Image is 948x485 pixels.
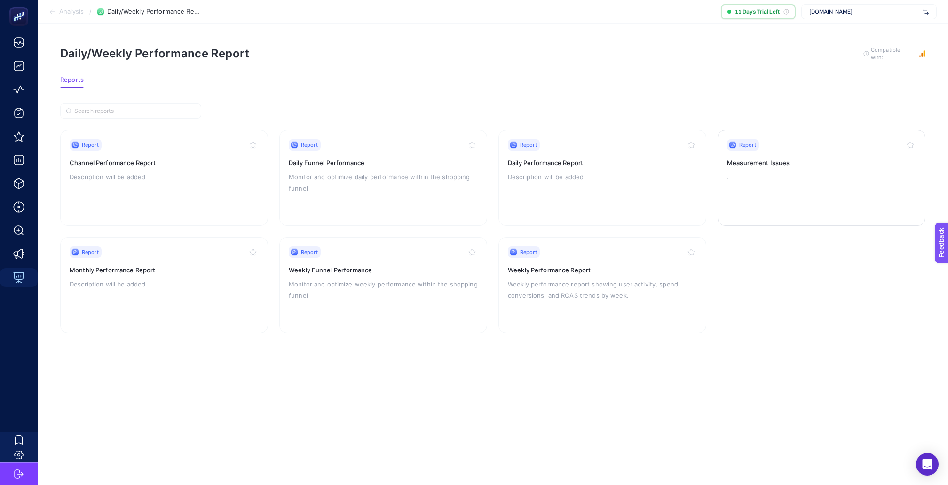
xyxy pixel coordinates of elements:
span: Report [739,141,756,149]
a: ReportWeekly Performance ReportWeekly performance report showing user activity, spend, conversion... [498,237,706,333]
span: Daily/Weekly Performance Report [107,8,201,16]
span: Report [82,141,99,149]
a: ReportMeasurement Issues. [718,130,925,226]
span: Report [301,141,318,149]
input: Search [74,108,196,115]
p: Description will be added [508,171,697,183]
h3: Daily Performance Report [508,158,697,167]
span: Feedback [6,3,36,10]
p: . [727,171,916,183]
h3: Weekly Performance Report [508,265,697,275]
span: Report [520,141,537,149]
span: Report [301,248,318,256]
img: svg%3e [923,7,929,16]
span: / [89,8,92,15]
p: Monitor and optimize weekly performance within the shopping funnel [289,278,478,301]
h3: Measurement Issues [727,158,916,167]
p: Description will be added [70,278,259,290]
h3: Channel Performance Report [70,158,259,167]
span: Report [520,248,537,256]
span: Report [82,248,99,256]
p: Weekly performance report showing user activity, spend, conversions, and ROAS trends by week. [508,278,697,301]
span: Reports [60,76,84,84]
span: Compatible with: [871,46,913,61]
div: Open Intercom Messenger [916,453,939,476]
a: ReportDaily Performance ReportDescription will be added [498,130,706,226]
span: [DOMAIN_NAME] [809,8,919,16]
a: ReportWeekly Funnel PerformanceMonitor and optimize weekly performance within the shopping funnel [279,237,487,333]
p: Description will be added [70,171,259,183]
a: ReportDaily Funnel PerformanceMonitor and optimize daily performance within the shopping funnel [279,130,487,226]
p: Monitor and optimize daily performance within the shopping funnel [289,171,478,194]
button: Reports [60,76,84,88]
h3: Daily Funnel Performance [289,158,478,167]
span: Analysis [59,8,84,16]
a: ReportMonthly Performance ReportDescription will be added [60,237,268,333]
h3: Weekly Funnel Performance [289,265,478,275]
h3: Monthly Performance Report [70,265,259,275]
a: ReportChannel Performance ReportDescription will be added [60,130,268,226]
span: 11 Days Trial Left [735,8,780,16]
h1: Daily/Weekly Performance Report [60,47,249,60]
